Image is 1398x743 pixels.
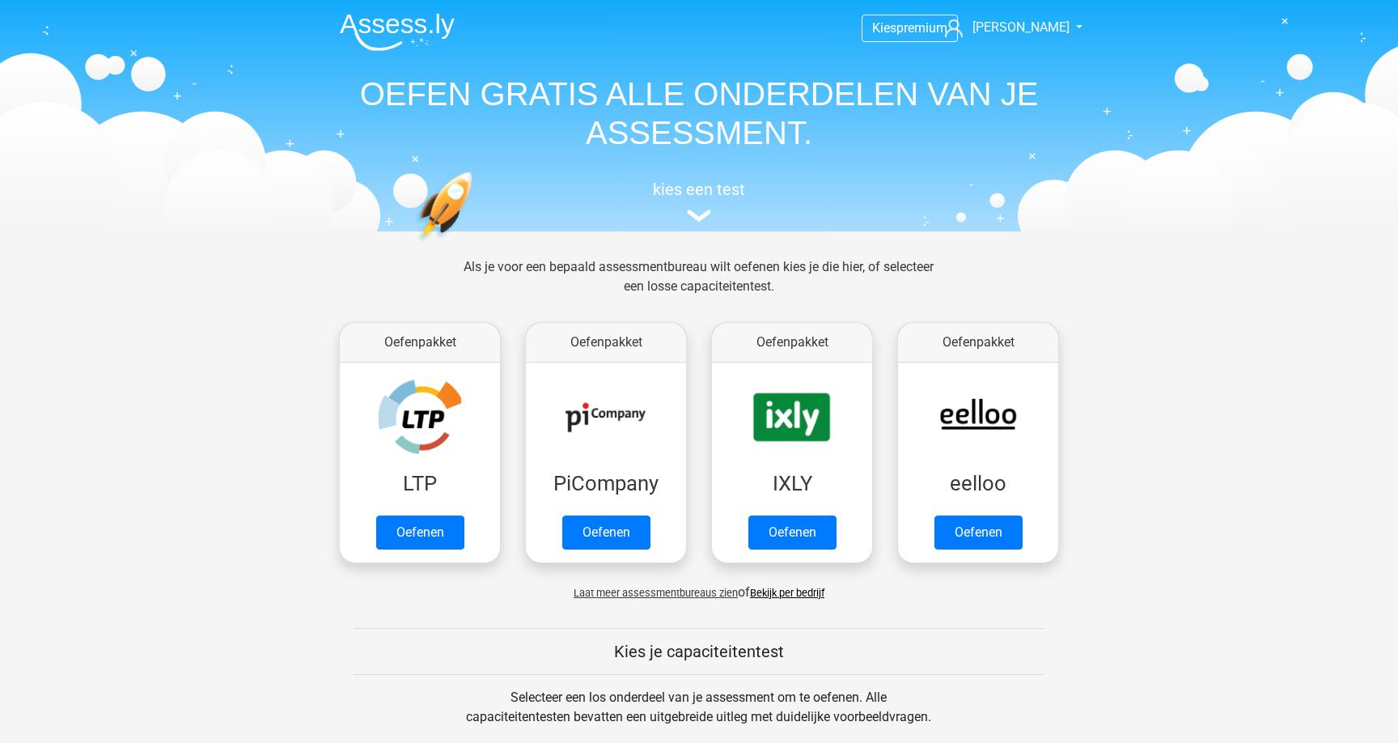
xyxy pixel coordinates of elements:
h5: Kies je capaciteitentest [354,642,1044,661]
a: Kiespremium [862,17,957,39]
a: Oefenen [376,516,464,550]
a: Oefenen [934,516,1023,550]
h1: OEFEN GRATIS ALLE ONDERDELEN VAN JE ASSESSMENT. [327,74,1071,152]
a: kies een test [327,180,1071,223]
h5: kies een test [327,180,1071,199]
a: Oefenen [562,516,650,550]
div: Als je voor een bepaald assessmentbureau wilt oefenen kies je die hier, of selecteer een losse ca... [451,257,947,316]
span: [PERSON_NAME] [972,19,1070,35]
img: assessment [687,210,711,222]
span: Laat meer assessmentbureaus zien [574,587,738,599]
a: Bekijk per bedrijf [750,587,824,599]
img: oefenen [416,172,535,318]
a: [PERSON_NAME] [938,18,1071,37]
span: Kies [872,20,896,36]
img: Assessly [340,13,455,51]
span: premium [896,20,947,36]
a: Oefenen [748,516,837,550]
div: of [327,570,1071,602]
